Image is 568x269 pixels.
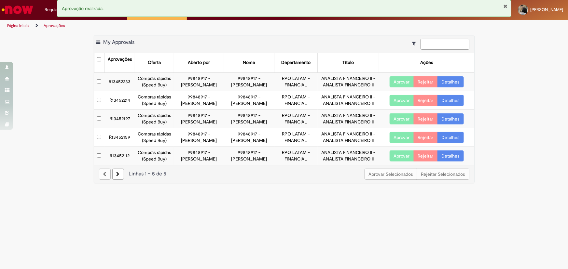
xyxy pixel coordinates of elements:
td: 99848917 - [PERSON_NAME] [174,147,224,165]
td: Compras rápidas (Speed Buy) [135,91,174,109]
span: Requisições [45,6,67,13]
td: 99848917 - [PERSON_NAME] [174,109,224,128]
a: Detalhes [437,76,464,87]
td: RPO LATAM - FINANCIAL [274,109,318,128]
td: Compras rápidas (Speed Buy) [135,72,174,91]
span: Aprovação realizada. [62,6,104,11]
a: Aprovações [44,23,65,28]
div: Aberto por [188,59,210,66]
td: ANALISTA FINANCEIRO II - ANALISTA FINANCEIRO II [318,128,379,147]
div: Aprovações [108,56,132,63]
button: Fechar Notificação [504,4,508,9]
td: R13452159 [104,128,135,147]
td: RPO LATAM - FINANCIAL [274,147,318,165]
td: Compras rápidas (Speed Buy) [135,109,174,128]
button: Rejeitar [414,76,438,87]
img: ServiceNow [1,3,34,16]
ul: Trilhas de página [5,20,374,32]
div: Nome [243,59,256,66]
td: R13452233 [104,72,135,91]
td: RPO LATAM - FINANCIAL [274,72,318,91]
td: 99848917 - [PERSON_NAME] [174,128,224,147]
td: ANALISTA FINANCEIRO II - ANALISTA FINANCEIRO II [318,72,379,91]
div: Oferta [148,59,161,66]
button: Aprovar [390,150,414,161]
a: Detalhes [437,132,464,143]
button: Rejeitar [414,132,438,143]
button: Aprovar [390,113,414,124]
button: Rejeitar [414,113,438,124]
div: Departamento [281,59,311,66]
a: Detalhes [437,113,464,124]
i: Mostrar filtros para: Suas Solicitações [412,41,419,46]
td: 99848917 - [PERSON_NAME] [224,128,274,147]
td: ANALISTA FINANCEIRO II - ANALISTA FINANCEIRO II [318,147,379,165]
td: ANALISTA FINANCEIRO II - ANALISTA FINANCEIRO II [318,109,379,128]
td: Compras rápidas (Speed Buy) [135,147,174,165]
td: R13452197 [104,109,135,128]
td: 99848917 - [PERSON_NAME] [174,91,224,109]
td: 99848917 - [PERSON_NAME] [224,72,274,91]
button: Rejeitar [414,95,438,106]
button: Aprovar [390,76,414,87]
button: Rejeitar [414,150,438,161]
td: RPO LATAM - FINANCIAL [274,91,318,109]
td: 99848917 - [PERSON_NAME] [224,109,274,128]
a: Detalhes [437,150,464,161]
td: RPO LATAM - FINANCIAL [274,128,318,147]
button: Aprovar [390,95,414,106]
td: R13452112 [104,147,135,165]
td: 99848917 - [PERSON_NAME] [224,147,274,165]
div: Linhas 1 − 5 de 5 [99,170,469,178]
th: Aprovações [104,53,135,72]
td: ANALISTA FINANCEIRO II - ANALISTA FINANCEIRO II [318,91,379,109]
a: Página inicial [7,23,30,28]
td: R13452214 [104,91,135,109]
button: Aprovar [390,132,414,143]
a: Detalhes [437,95,464,106]
div: Ações [420,59,433,66]
td: Compras rápidas (Speed Buy) [135,128,174,147]
td: 99848917 - [PERSON_NAME] [174,72,224,91]
span: My Approvals [104,39,135,45]
span: [PERSON_NAME] [530,7,563,12]
td: 99848917 - [PERSON_NAME] [224,91,274,109]
div: Título [343,59,354,66]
